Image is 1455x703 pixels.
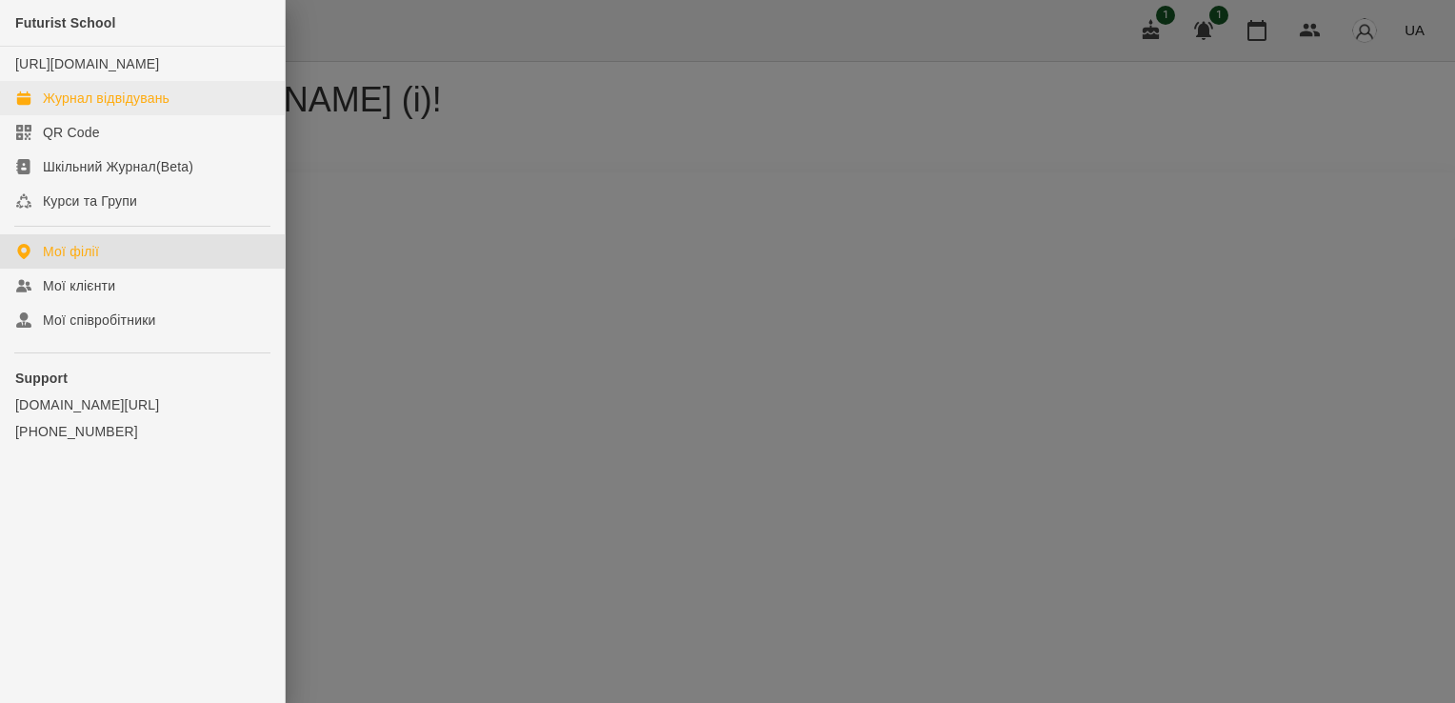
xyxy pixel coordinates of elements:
[15,15,116,30] span: Futurist School
[43,123,100,142] div: QR Code
[43,276,115,295] div: Мої клієнти
[43,89,169,108] div: Журнал відвідувань
[15,56,159,71] a: [URL][DOMAIN_NAME]
[15,369,269,388] p: Support
[15,422,269,441] a: [PHONE_NUMBER]
[43,311,156,330] div: Мої співробітники
[43,157,193,176] div: Шкільний Журнал(Beta)
[43,242,99,261] div: Мої філії
[43,191,137,211] div: Курси та Групи
[15,395,269,414] a: [DOMAIN_NAME][URL]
